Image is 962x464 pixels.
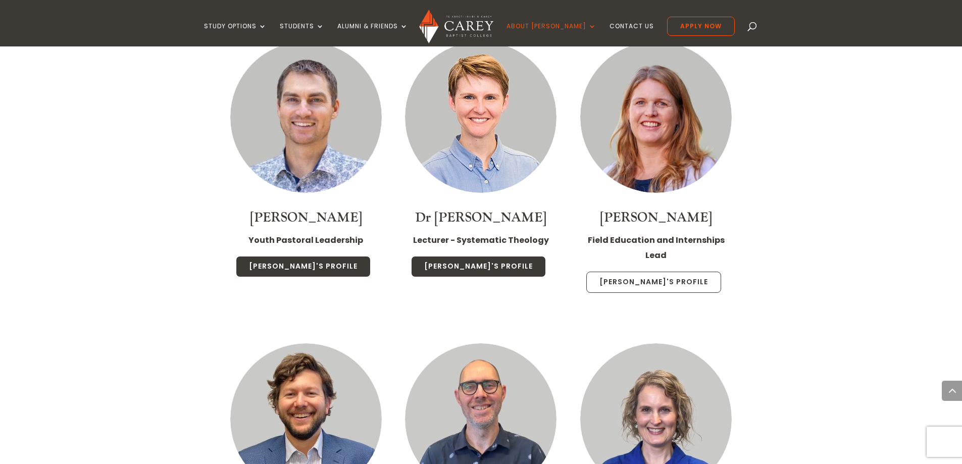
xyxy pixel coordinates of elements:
strong: Youth Pastoral Leadership [248,234,363,246]
a: [PERSON_NAME]'s Profile [236,256,371,277]
a: About [PERSON_NAME] [507,23,596,46]
a: [PERSON_NAME]'s Profile [586,272,721,293]
a: Contact Us [610,23,654,46]
a: [PERSON_NAME] [600,209,712,226]
img: Nicola Mountfort_300x300 [580,41,732,193]
strong: Field Education and Internships Lead [588,234,725,261]
a: Dr [PERSON_NAME] [415,209,546,226]
img: Carey Baptist College [419,10,493,43]
a: Students [280,23,324,46]
a: [PERSON_NAME]'s Profile [411,256,546,277]
a: [PERSON_NAME] [250,209,362,226]
a: Study Options [204,23,267,46]
a: Apply Now [667,17,735,36]
a: Alumni & Friends [337,23,408,46]
strong: Lecturer - Systematic Theology [413,234,549,246]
